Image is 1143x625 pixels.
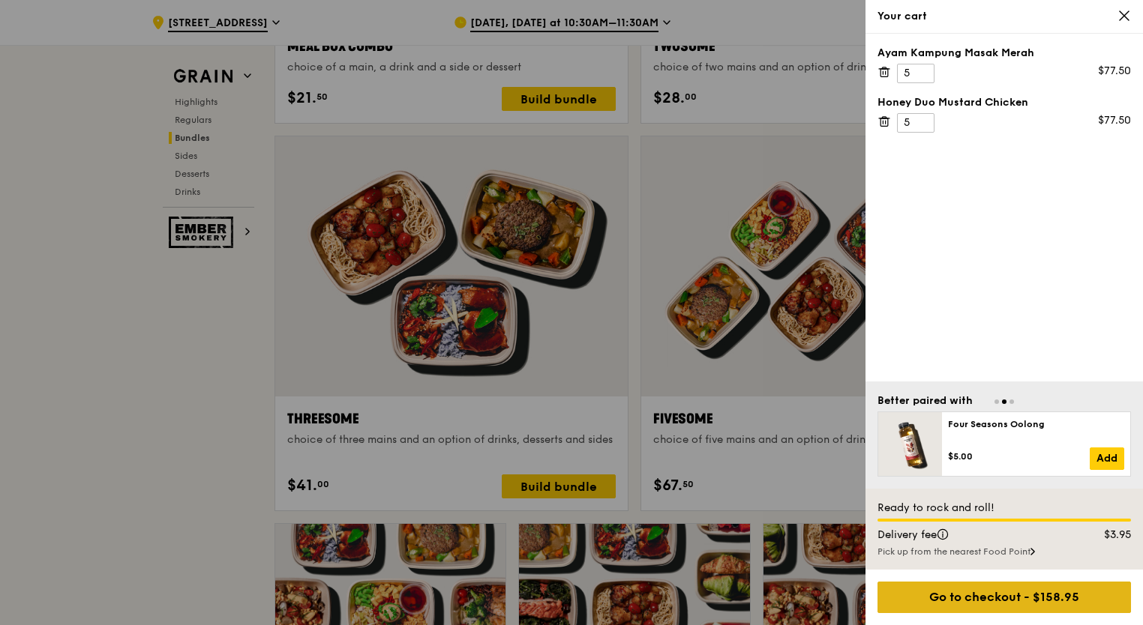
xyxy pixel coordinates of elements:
[1009,399,1014,404] span: Go to slide 3
[877,501,1131,516] div: Ready to rock and roll!
[948,450,1090,462] div: $5.00
[877,582,1131,613] div: Go to checkout - $158.95
[868,528,1072,543] div: Delivery fee
[877,546,1131,558] div: Pick up from the nearest Food Point
[877,46,1131,61] div: Ayam Kampung Masak Merah
[877,393,973,408] div: Better paired with
[1098,64,1131,79] div: $77.50
[1002,399,1006,404] span: Go to slide 2
[1090,447,1124,470] a: Add
[877,95,1131,110] div: Honey Duo Mustard Chicken
[948,418,1124,430] div: Four Seasons Oolong
[877,9,1131,24] div: Your cart
[1098,113,1131,128] div: $77.50
[1072,528,1141,543] div: $3.95
[994,399,999,404] span: Go to slide 1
